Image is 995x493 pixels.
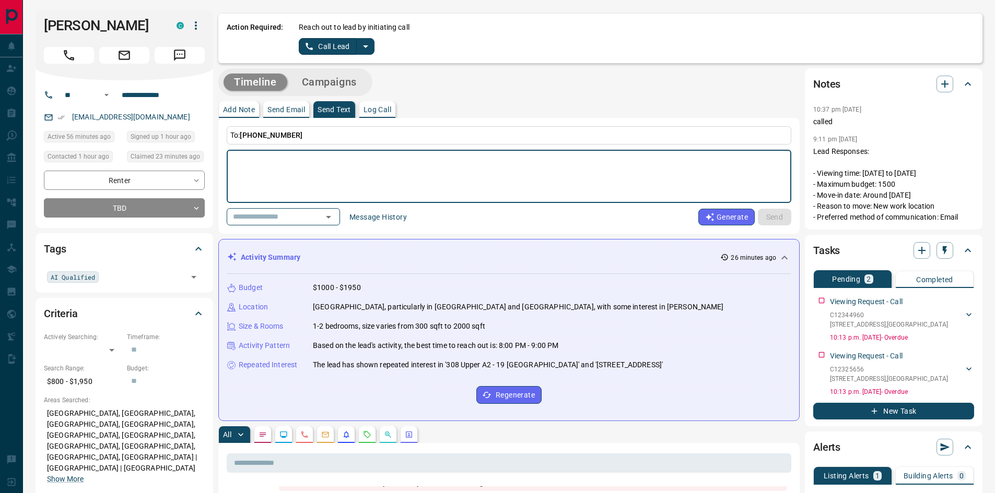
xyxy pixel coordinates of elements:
button: Open [186,270,201,284]
p: Listing Alerts [824,472,869,479]
div: C12344960[STREET_ADDRESS],[GEOGRAPHIC_DATA] [830,308,974,331]
h1: [PERSON_NAME] [44,17,161,34]
p: Activity Summary [241,252,300,263]
p: $1000 - $1950 [313,282,361,293]
p: Activity Pattern [239,340,290,351]
p: [STREET_ADDRESS] , [GEOGRAPHIC_DATA] [830,320,948,329]
p: All [223,431,231,438]
svg: Opportunities [384,430,392,439]
p: Actively Searching: [44,332,122,342]
p: Building Alerts [904,472,953,479]
p: 10:13 p.m. [DATE] - Overdue [830,333,974,342]
button: Show More [47,474,84,485]
div: Renter [44,171,205,190]
button: Message History [343,209,413,225]
p: [GEOGRAPHIC_DATA], particularly in [GEOGRAPHIC_DATA] and [GEOGRAPHIC_DATA], with some interest in... [313,302,724,312]
p: 1 [875,472,880,479]
h2: Notes [813,76,840,92]
p: Search Range: [44,364,122,373]
div: Mon Aug 18 2025 [127,151,205,165]
p: To: [227,126,791,145]
button: Campaigns [291,74,367,91]
div: C12325656[STREET_ADDRESS],[GEOGRAPHIC_DATA] [830,363,974,386]
div: Alerts [813,435,974,460]
button: Timeline [224,74,287,91]
p: Size & Rooms [239,321,284,332]
div: Activity Summary26 minutes ago [227,248,791,267]
span: Signed up 1 hour ago [131,131,191,142]
div: Criteria [44,301,205,326]
p: Budget: [127,364,205,373]
p: The lead has shown repeated interest in '308 Upper A2 - 19 [GEOGRAPHIC_DATA]' and '[STREET_ADDRESS]' [313,359,663,370]
p: 26 minutes ago [731,253,776,262]
div: Tasks [813,238,974,263]
h2: Tasks [813,242,840,259]
svg: Lead Browsing Activity [279,430,288,439]
h2: Alerts [813,439,840,455]
p: Reach out to lead by initiating call [299,22,409,33]
p: 1-2 bedrooms, size varies from 300 sqft to 2000 sqft [313,321,485,332]
p: Repeated Interest [239,359,297,370]
div: TBD [44,198,205,218]
p: [STREET_ADDRESS] , [GEOGRAPHIC_DATA] [830,374,948,383]
button: Generate [698,209,755,225]
svg: Notes [259,430,267,439]
a: [EMAIL_ADDRESS][DOMAIN_NAME] [72,113,190,121]
svg: Email Verified [57,114,65,121]
button: New Task [813,403,974,419]
p: C12344960 [830,310,948,320]
span: Message [155,47,205,64]
svg: Requests [363,430,371,439]
span: Call [44,47,94,64]
p: Viewing Request - Call [830,296,903,307]
p: 0 [959,472,964,479]
button: Open [100,89,113,101]
p: Timeframe: [127,332,205,342]
button: Regenerate [476,386,542,404]
p: Send Email [267,106,305,113]
div: condos.ca [177,22,184,29]
p: Pending [832,275,860,283]
h2: Criteria [44,305,78,322]
p: Completed [916,276,953,283]
span: [PHONE_NUMBER] [240,131,302,139]
span: Contacted 1 hour ago [48,151,109,162]
p: 10:13 p.m. [DATE] - Overdue [830,387,974,396]
p: Log Call [364,106,391,113]
p: 9:11 pm [DATE] [813,136,858,143]
p: Send Text [318,106,351,113]
span: Email [99,47,149,64]
p: Location [239,302,268,312]
svg: Agent Actions [405,430,413,439]
div: split button [299,38,374,55]
svg: Emails [321,430,330,439]
p: Viewing Request - Call [830,351,903,362]
span: Claimed 23 minutes ago [131,151,200,162]
p: C12325656 [830,365,948,374]
p: 2 [867,275,871,283]
h2: Tags [44,241,66,257]
p: Based on the lead's activity, the best time to reach out is: 8:00 PM - 9:00 PM [313,340,558,351]
div: Notes [813,71,974,97]
p: Lead Responses: - Viewing time: [DATE] to [DATE] - Maximum budget: 1500 - Move-in date: Around [D... [813,146,974,223]
button: Open [321,210,336,224]
p: $800 - $1,950 [44,373,122,390]
p: called [813,116,974,127]
div: Tags [44,236,205,261]
p: Add Note [223,106,255,113]
svg: Calls [300,430,309,439]
p: 10:37 pm [DATE] [813,106,861,113]
svg: Listing Alerts [342,430,350,439]
div: Mon Aug 18 2025 [127,131,205,146]
p: [GEOGRAPHIC_DATA], [GEOGRAPHIC_DATA], [GEOGRAPHIC_DATA], [GEOGRAPHIC_DATA], [GEOGRAPHIC_DATA], [G... [44,405,205,488]
span: AI Qualified [51,272,95,282]
span: Active 56 minutes ago [48,131,111,142]
div: Mon Aug 18 2025 [44,151,122,165]
button: Call Lead [299,38,357,55]
p: Action Required: [227,22,283,55]
p: Budget [239,282,263,293]
p: Areas Searched: [44,395,205,405]
div: Mon Aug 18 2025 [44,131,122,146]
